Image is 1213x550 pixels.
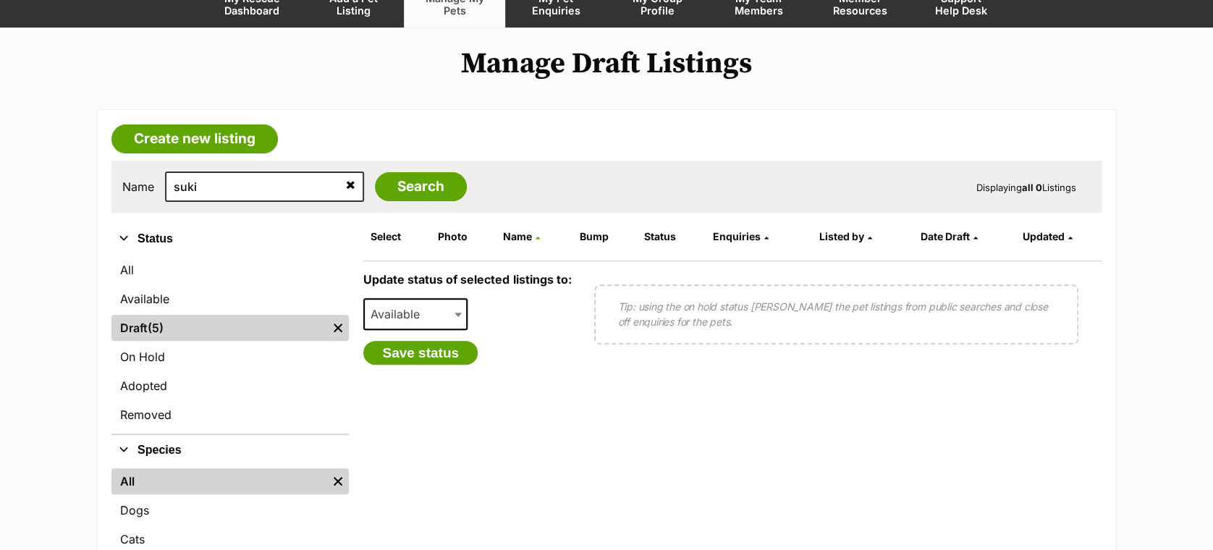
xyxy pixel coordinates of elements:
[1023,230,1073,242] a: Updated
[920,230,969,242] span: translation missing: en.admin.listings.index.attributes.date_draft
[122,180,154,193] label: Name
[1023,230,1065,242] span: Updated
[819,230,863,242] span: Listed by
[363,272,571,287] label: Update status of selected listings to:
[363,298,468,330] span: Available
[574,225,637,248] th: Bump
[327,468,349,494] a: Remove filter
[503,230,532,242] span: Name
[148,319,164,337] span: (5)
[111,286,349,312] a: Available
[111,402,349,428] a: Removed
[1022,182,1042,193] strong: all 0
[976,182,1076,193] span: Displaying Listings
[327,315,349,341] a: Remove filter
[920,230,977,242] a: Date Draft
[111,497,349,523] a: Dogs
[365,225,430,248] th: Select
[111,373,349,399] a: Adopted
[503,230,540,242] a: Name
[111,468,327,494] a: All
[111,254,349,433] div: Status
[365,304,434,324] span: Available
[111,315,327,341] a: Draft
[111,441,349,460] button: Species
[713,230,769,242] a: Enquiries
[431,225,495,248] th: Photo
[375,172,467,201] input: Search
[617,299,1055,329] p: Tip: using the on hold status [PERSON_NAME] the pet listings from public searches and close off e...
[363,341,478,365] button: Save status
[638,225,706,248] th: Status
[713,230,761,242] span: translation missing: en.admin.listings.index.attributes.enquiries
[111,229,349,248] button: Status
[819,230,871,242] a: Listed by
[111,344,349,370] a: On Hold
[111,124,278,153] a: Create new listing
[111,257,349,283] a: All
